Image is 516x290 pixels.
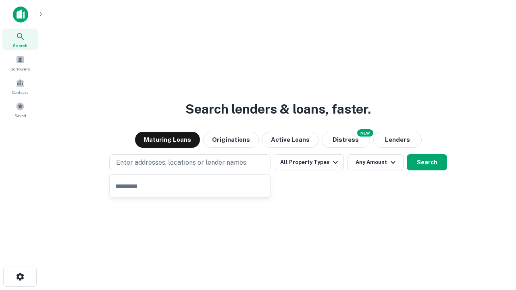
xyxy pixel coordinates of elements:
button: Search [407,154,447,170]
span: Borrowers [10,66,30,72]
div: NEW [357,129,373,137]
a: Search [2,29,38,50]
button: Maturing Loans [135,132,200,148]
span: Contacts [12,89,28,95]
iframe: Chat Widget [476,226,516,264]
button: Enter addresses, locations or lender names [109,154,270,171]
button: Originations [203,132,259,148]
button: Search distressed loans with lien and other non-mortgage details. [322,132,370,148]
button: Any Amount [347,154,404,170]
span: Search [13,42,27,49]
span: Saved [15,112,26,119]
a: Borrowers [2,52,38,74]
a: Saved [2,99,38,120]
button: Lenders [373,132,422,148]
p: Enter addresses, locations or lender names [116,158,246,168]
a: Contacts [2,75,38,97]
button: All Property Types [274,154,344,170]
img: capitalize-icon.png [13,6,28,23]
button: Active Loans [262,132,318,148]
h3: Search lenders & loans, faster. [185,99,371,119]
